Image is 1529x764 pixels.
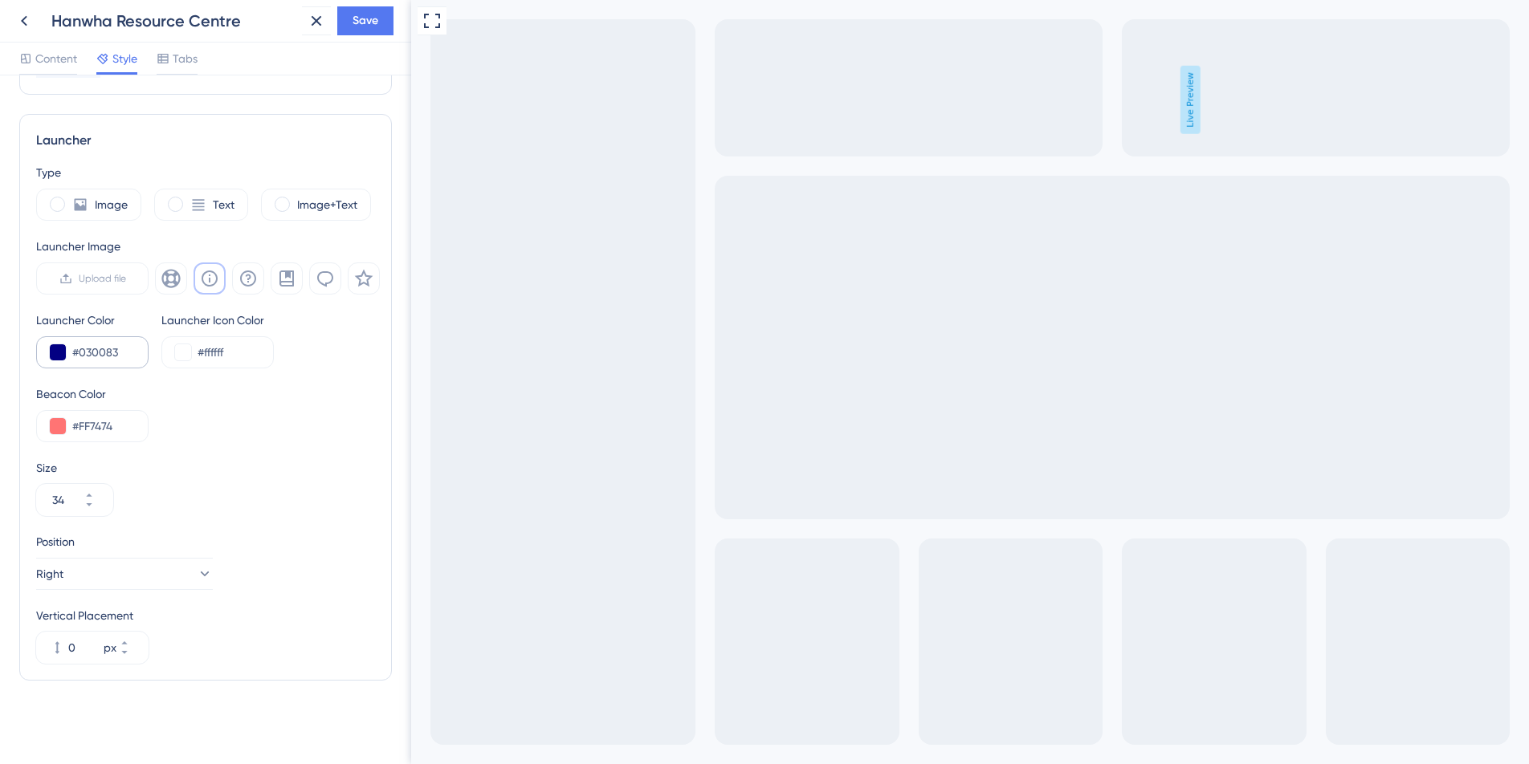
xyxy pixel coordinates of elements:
[95,195,128,214] label: Image
[104,638,116,657] div: px
[353,11,378,30] span: Save
[35,49,77,68] span: Content
[36,384,375,404] div: Beacon Color
[68,638,100,657] input: px
[36,606,149,625] div: Vertical Placement
[36,458,375,477] div: Size
[297,195,357,214] label: Image+Text
[36,564,63,583] span: Right
[36,532,213,551] div: Position
[213,195,234,214] label: Text
[173,49,198,68] span: Tabs
[170,8,176,21] div: 3
[337,6,393,35] button: Save
[36,131,375,150] div: Launcher
[51,10,296,32] div: Hanwha Resource Centre
[36,237,380,256] div: Launcher Image
[112,49,137,68] span: Style
[120,648,149,664] button: px
[36,311,149,330] div: Launcher Color
[161,311,274,330] div: Launcher Icon Color
[39,4,160,23] span: Tutorials and guides
[79,272,126,285] span: Upload file
[36,558,213,590] button: Right
[120,632,149,648] button: px
[36,163,375,182] div: Type
[769,66,789,134] span: Live Preview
